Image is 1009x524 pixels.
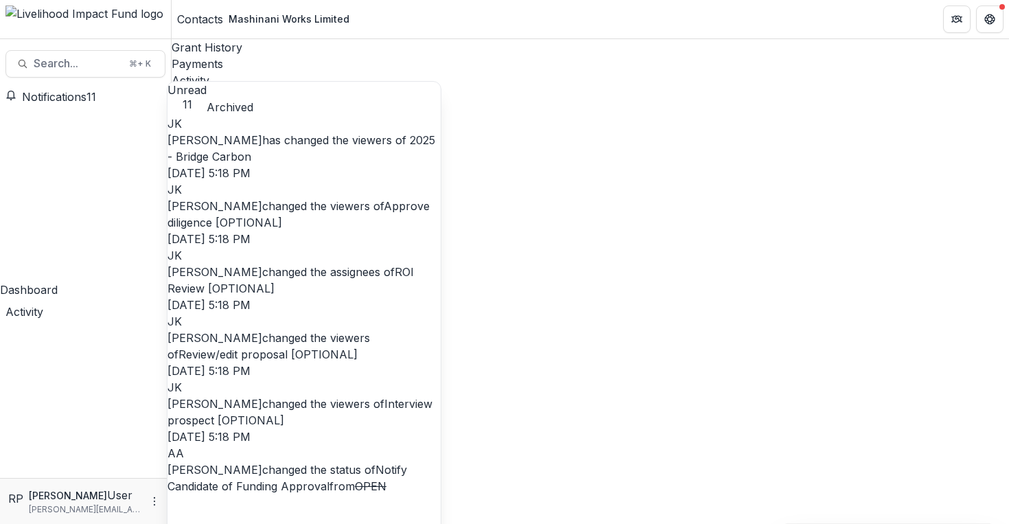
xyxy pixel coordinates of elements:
p: has changed the viewers of [167,132,441,165]
span: [PERSON_NAME] [167,397,262,411]
div: Jana Kinsey [167,313,441,330]
button: Notifications11 [5,89,96,105]
div: Rachel Proefke [8,490,23,507]
div: Jana Kinsey [167,181,441,198]
span: Notifications [22,90,86,104]
p: User [107,487,132,503]
span: [PERSON_NAME] [167,133,262,147]
span: [PERSON_NAME] [167,331,262,345]
p: [DATE] 5:18 PM [167,363,441,379]
button: Partners [943,5,971,33]
span: 11 [167,98,207,111]
a: Grant History [172,39,1009,56]
p: [DATE] 5:18 PM [167,297,441,313]
span: [PERSON_NAME] [167,265,262,279]
p: [DATE] 5:18 PM [167,165,441,181]
button: Search... [5,50,165,78]
p: changed the assignees of [167,264,441,297]
p: [DATE] 5:18 PM [167,231,441,247]
p: [DATE] 5:18 PM [167,429,441,445]
nav: breadcrumb [177,9,355,29]
div: Mashinani Works Limited [229,12,349,26]
div: ⌘ + K [126,56,154,71]
span: 11 [86,90,96,104]
a: Review/edit proposal [OPTIONAL] [178,348,358,361]
p: changed the viewers of [167,198,441,231]
div: Jana Kinsey [167,379,441,396]
a: Contacts [177,11,223,27]
s: OPEN [355,479,386,493]
p: [PERSON_NAME] [29,488,107,503]
a: Activity [172,72,1009,89]
button: Unread [167,82,207,111]
span: Search... [34,57,121,70]
span: [PERSON_NAME] [167,199,262,213]
a: Payments [172,56,1009,72]
div: Jana Kinsey [167,247,441,264]
p: [PERSON_NAME][EMAIL_ADDRESS][DOMAIN_NAME] [29,503,141,516]
p: changed the viewers of [167,396,441,429]
p: changed the viewers of [167,330,441,363]
a: Notes [172,105,1009,122]
button: Archived [207,99,253,115]
button: More [146,493,163,510]
div: Aude Anquetil [167,445,441,462]
span: [PERSON_NAME] [167,463,262,477]
img: Livelihood Impact Fund logo [5,5,165,22]
div: Jana Kinsey [167,115,441,132]
a: Documents [172,89,1009,105]
span: Activity [5,305,43,319]
button: Get Help [976,5,1004,33]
